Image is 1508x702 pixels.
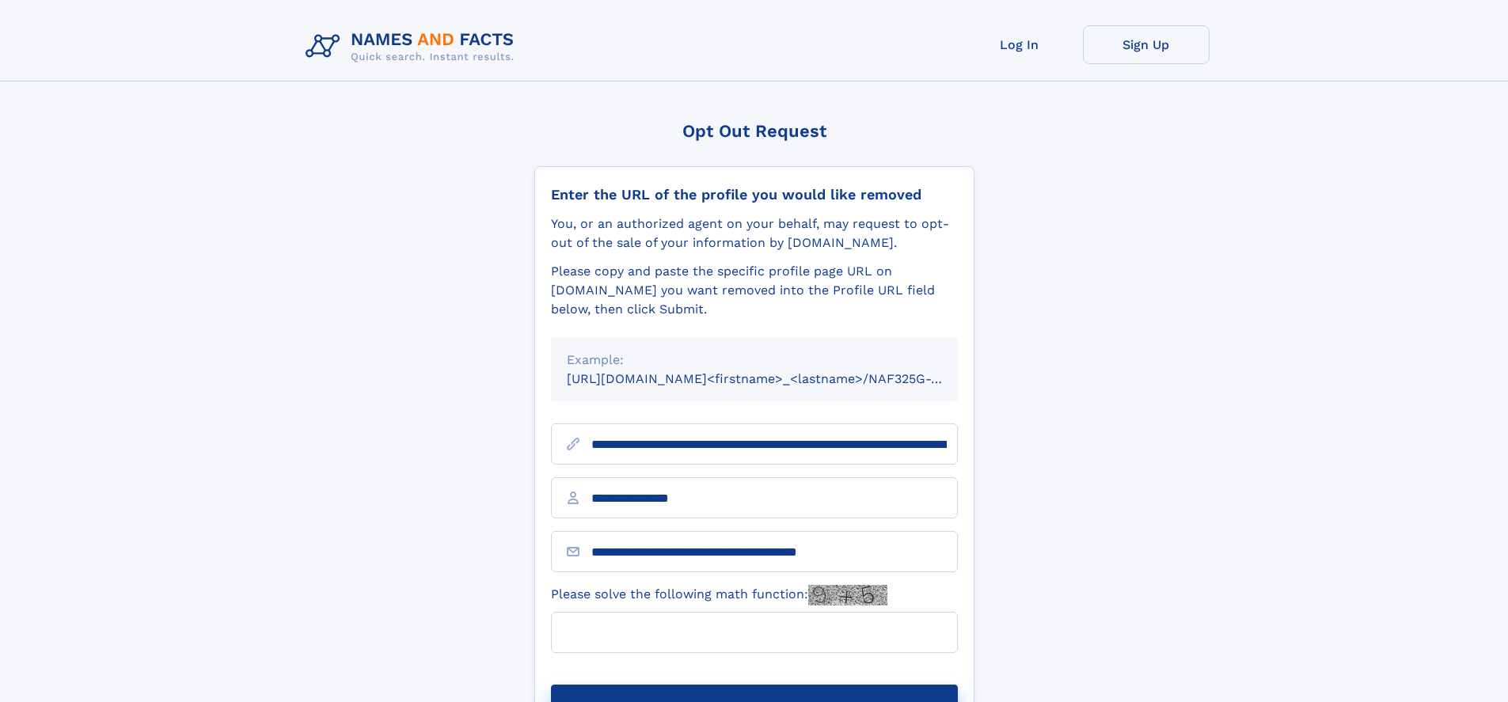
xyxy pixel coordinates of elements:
[551,262,958,319] div: Please copy and paste the specific profile page URL on [DOMAIN_NAME] you want removed into the Pr...
[299,25,527,68] img: Logo Names and Facts
[567,371,988,386] small: [URL][DOMAIN_NAME]<firstname>_<lastname>/NAF325G-xxxxxxxx
[956,25,1083,64] a: Log In
[551,585,887,605] label: Please solve the following math function:
[1083,25,1210,64] a: Sign Up
[567,351,942,370] div: Example:
[551,186,958,203] div: Enter the URL of the profile you would like removed
[551,214,958,252] div: You, or an authorized agent on your behalf, may request to opt-out of the sale of your informatio...
[534,121,974,141] div: Opt Out Request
